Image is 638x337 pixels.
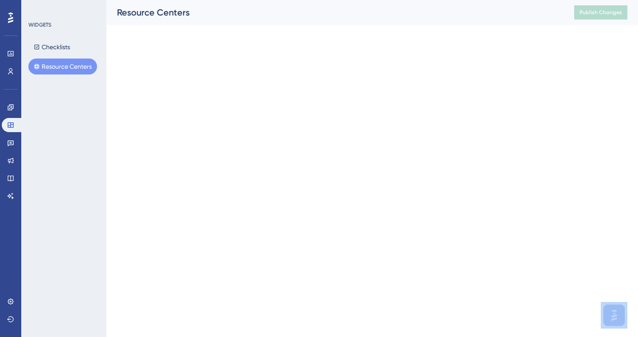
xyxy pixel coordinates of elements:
div: Resource Centers [117,6,552,19]
iframe: UserGuiding AI Assistant Launcher [601,302,627,329]
div: WIDGETS [28,21,51,28]
button: Resource Centers [28,59,97,74]
button: Publish Changes [574,5,627,20]
span: Publish Changes [580,9,622,16]
button: Checklists [28,39,75,55]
